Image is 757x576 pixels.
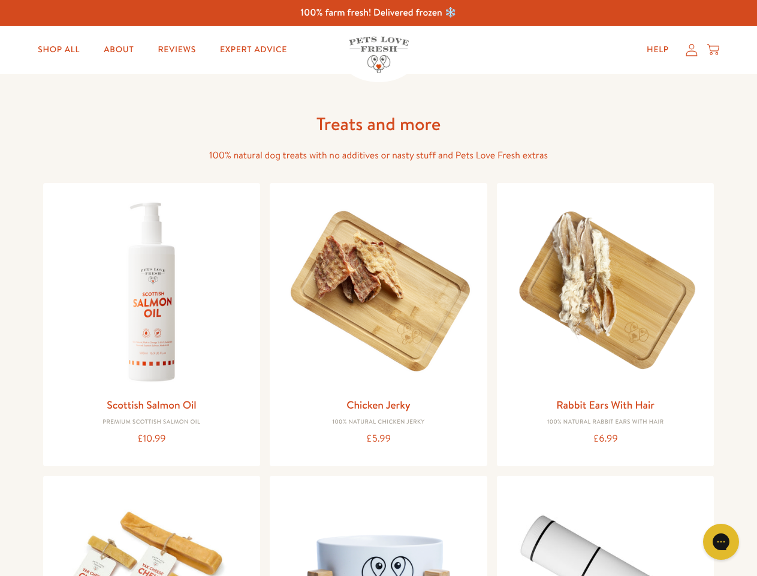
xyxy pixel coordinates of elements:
a: Chicken Jerky [346,397,411,412]
a: Scottish Salmon Oil [107,397,196,412]
h1: Treats and more [187,112,571,136]
div: £10.99 [53,431,251,447]
img: Chicken Jerky [279,193,478,391]
a: Shop All [28,38,89,62]
a: Reviews [148,38,205,62]
iframe: Gorgias live chat messenger [697,520,745,564]
div: Premium Scottish Salmon Oil [53,419,251,426]
img: Scottish Salmon Oil [53,193,251,391]
div: 100% Natural Rabbit Ears with hair [506,419,705,426]
a: Expert Advice [210,38,297,62]
a: Rabbit Ears With Hair [556,397,655,412]
a: Help [637,38,678,62]
img: Pets Love Fresh [349,37,409,73]
div: £5.99 [279,431,478,447]
a: About [94,38,143,62]
div: £6.99 [506,431,705,447]
img: Rabbit Ears With Hair [506,193,705,391]
div: 100% Natural Chicken Jerky [279,419,478,426]
span: 100% natural dog treats with no additives or nasty stuff and Pets Love Fresh extras [209,149,548,162]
